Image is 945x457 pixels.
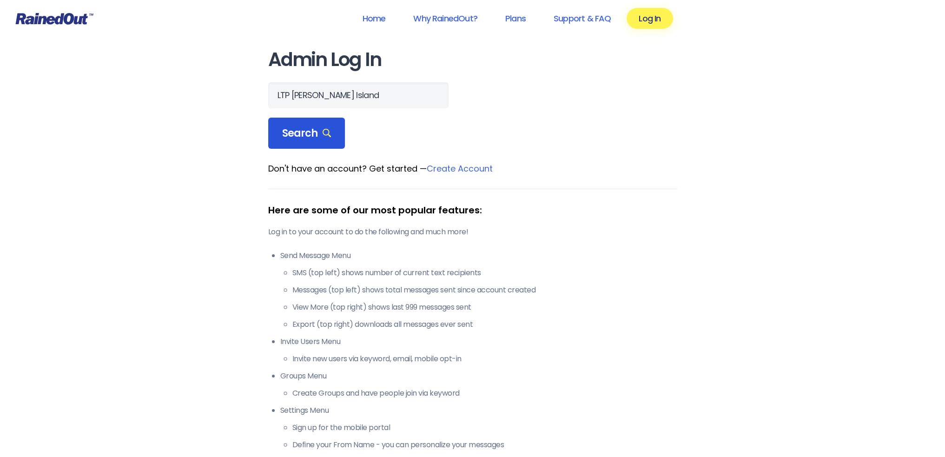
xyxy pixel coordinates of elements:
[427,163,493,174] a: Create Account
[493,8,538,29] a: Plans
[280,336,677,364] li: Invite Users Menu
[280,250,677,330] li: Send Message Menu
[401,8,489,29] a: Why RainedOut?
[292,285,677,296] li: Messages (top left) shows total messages sent since account created
[268,118,345,149] div: Search
[627,8,673,29] a: Log In
[350,8,397,29] a: Home
[292,422,677,433] li: Sign up for the mobile portal
[268,82,449,108] input: Search Orgs…
[268,49,677,70] h1: Admin Log In
[542,8,623,29] a: Support & FAQ
[292,267,677,278] li: SMS (top left) shows number of current text recipients
[268,203,677,217] div: Here are some of our most popular features:
[292,439,677,450] li: Define your From Name - you can personalize your messages
[292,388,677,399] li: Create Groups and have people join via keyword
[280,371,677,399] li: Groups Menu
[282,127,331,140] span: Search
[292,319,677,330] li: Export (top right) downloads all messages ever sent
[268,226,677,238] p: Log in to your account to do the following and much more!
[292,353,677,364] li: Invite new users via keyword, email, mobile opt-in
[292,302,677,313] li: View More (top right) shows last 999 messages sent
